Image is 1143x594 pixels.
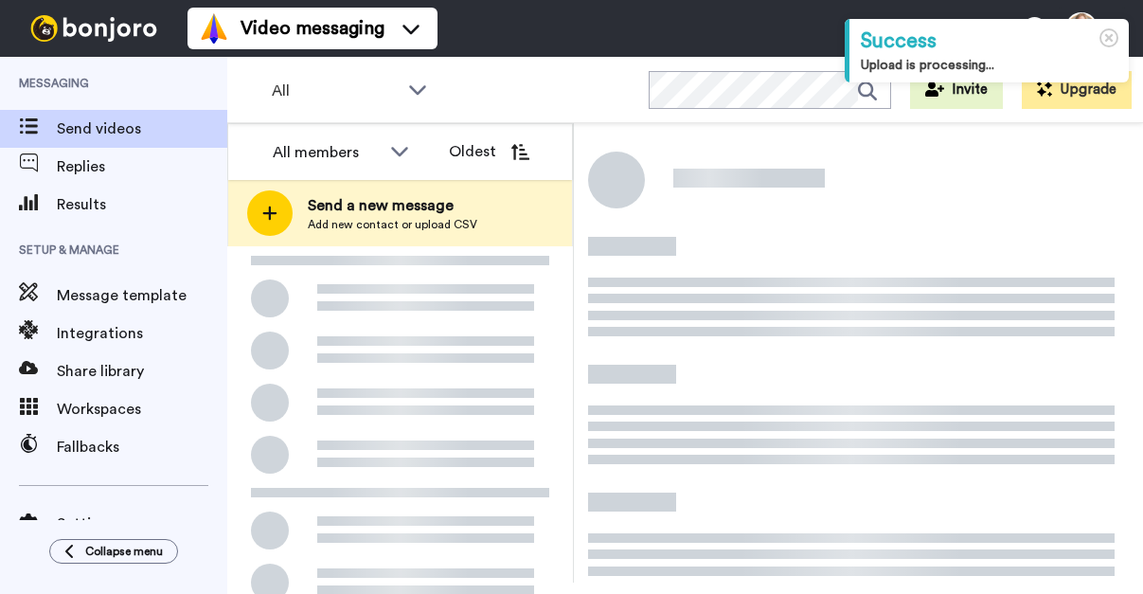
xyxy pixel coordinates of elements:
[57,155,227,178] span: Replies
[57,398,227,421] span: Workspaces
[57,117,227,140] span: Send videos
[85,544,163,559] span: Collapse menu
[1022,71,1132,109] button: Upgrade
[861,27,1117,56] div: Success
[57,360,227,383] span: Share library
[49,539,178,564] button: Collapse menu
[435,133,544,171] button: Oldest
[272,80,399,102] span: All
[23,15,165,42] img: bj-logo-header-white.svg
[241,15,384,42] span: Video messaging
[57,513,227,535] span: Settings
[57,322,227,345] span: Integrations
[199,13,229,44] img: vm-color.svg
[57,284,227,307] span: Message template
[308,217,477,232] span: Add new contact or upload CSV
[273,141,381,164] div: All members
[57,436,227,459] span: Fallbacks
[861,56,1117,75] div: Upload is processing...
[57,193,227,216] span: Results
[910,71,1003,109] button: Invite
[308,194,477,217] span: Send a new message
